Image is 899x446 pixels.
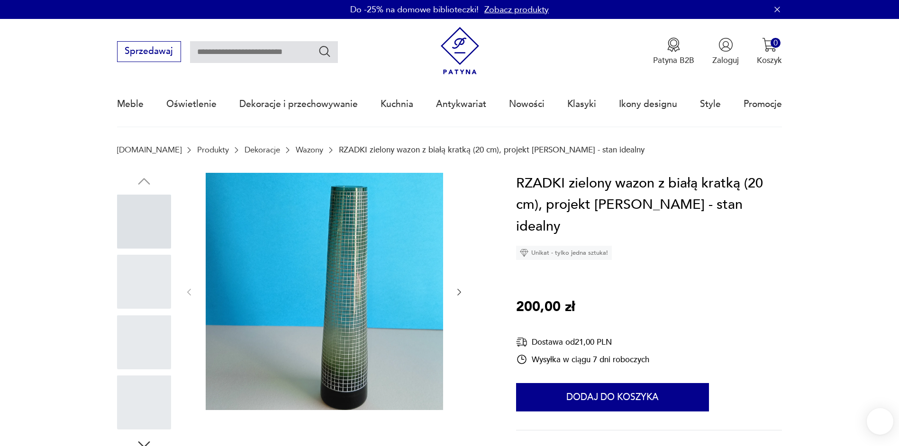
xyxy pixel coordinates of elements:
a: Sprzedawaj [117,48,181,56]
a: Ikony designu [619,82,677,126]
img: Ikona medalu [666,37,681,52]
p: Koszyk [757,55,782,66]
a: Klasyki [567,82,596,126]
div: Wysyłka w ciągu 7 dni roboczych [516,354,649,365]
a: Nowości [509,82,545,126]
button: 0Koszyk [757,37,782,66]
div: Unikat - tylko jedna sztuka! [516,246,612,260]
button: Patyna B2B [653,37,694,66]
a: Promocje [744,82,782,126]
img: Zdjęcie produktu RZADKI zielony wazon z białą kratką (20 cm), projekt Herbert Kny - stan idealny [206,173,443,410]
a: Kuchnia [381,82,413,126]
a: Wazony [296,145,323,154]
button: Dodaj do koszyka [516,383,709,411]
button: Zaloguj [712,37,739,66]
p: Patyna B2B [653,55,694,66]
a: [DOMAIN_NAME] [117,145,182,154]
div: 0 [771,38,781,48]
a: Oświetlenie [166,82,217,126]
a: Ikona medaluPatyna B2B [653,37,694,66]
p: Do -25% na domowe biblioteczki! [350,4,479,16]
h1: RZADKI zielony wazon z białą kratką (20 cm), projekt [PERSON_NAME] - stan idealny [516,173,782,238]
a: Antykwariat [436,82,486,126]
iframe: Smartsupp widget button [867,408,893,435]
img: Patyna - sklep z meblami i dekoracjami vintage [436,27,484,75]
img: Ikonka użytkownika [718,37,733,52]
a: Dekoracje [245,145,280,154]
p: RZADKI zielony wazon z białą kratką (20 cm), projekt [PERSON_NAME] - stan idealny [339,145,645,154]
div: Dostawa od 21,00 PLN [516,336,649,348]
button: Sprzedawaj [117,41,181,62]
img: Ikona dostawy [516,336,527,348]
button: Szukaj [318,45,332,58]
img: Ikona koszyka [762,37,777,52]
a: Zobacz produkty [484,4,549,16]
img: Ikona diamentu [520,249,528,257]
a: Style [700,82,721,126]
a: Dekoracje i przechowywanie [239,82,358,126]
a: Produkty [197,145,229,154]
a: Meble [117,82,144,126]
p: Zaloguj [712,55,739,66]
p: 200,00 zł [516,296,575,318]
